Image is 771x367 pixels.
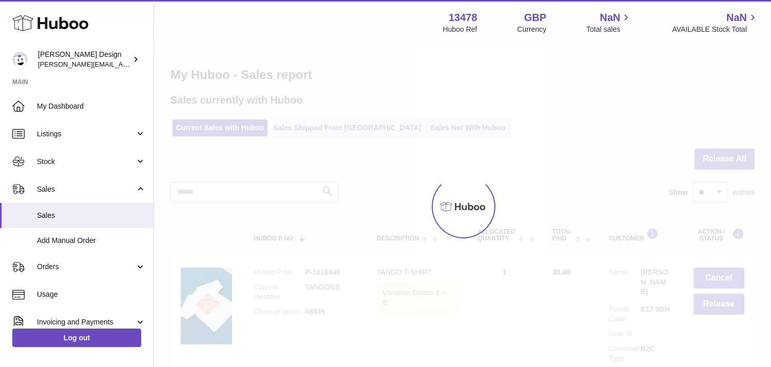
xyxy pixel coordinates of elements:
[449,11,477,25] strong: 13478
[37,211,146,220] span: Sales
[37,185,135,194] span: Sales
[726,11,747,25] span: NaN
[672,11,759,34] a: NaN AVAILABLE Stock Total
[12,329,141,347] a: Log out
[672,25,759,34] span: AVAILABLE Stock Total
[37,157,135,167] span: Stock
[37,262,135,272] span: Orders
[37,317,135,327] span: Invoicing and Payments
[443,25,477,34] div: Huboo Ref
[524,11,546,25] strong: GBP
[586,11,632,34] a: NaN Total sales
[586,25,632,34] span: Total sales
[37,101,146,111] span: My Dashboard
[38,50,130,69] div: [PERSON_NAME] Design
[37,129,135,139] span: Listings
[12,52,28,67] img: madeleine.mcindoe@gmail.com
[38,60,261,68] span: [PERSON_NAME][EMAIL_ADDRESS][PERSON_NAME][DOMAIN_NAME]
[600,11,620,25] span: NaN
[37,236,146,246] span: Add Manual Order
[517,25,547,34] div: Currency
[37,290,146,299] span: Usage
